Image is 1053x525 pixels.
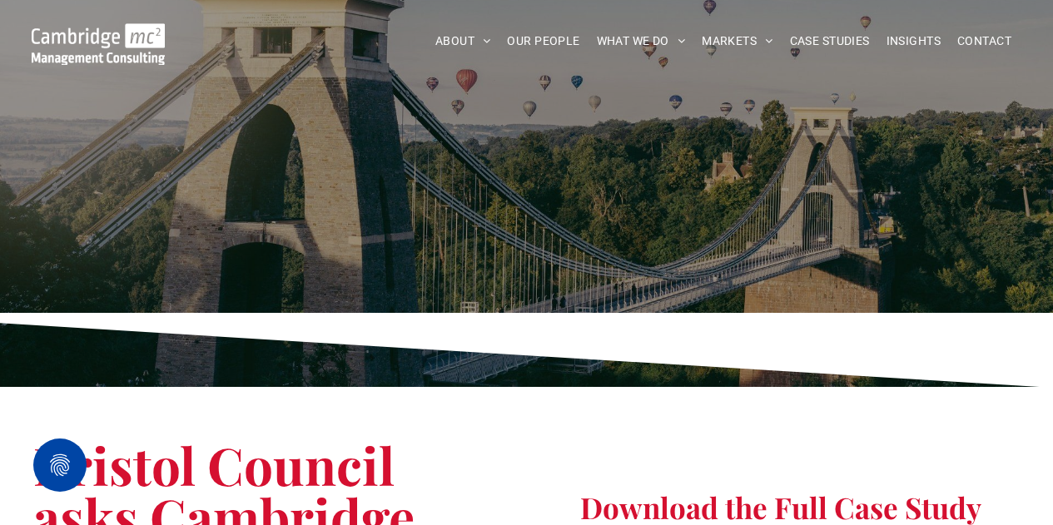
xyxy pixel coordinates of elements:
[32,23,166,65] img: Go to Homepage
[427,28,499,54] a: ABOUT
[589,28,694,54] a: WHAT WE DO
[499,28,588,54] a: OUR PEOPLE
[949,28,1020,54] a: CONTACT
[32,26,166,43] a: Your Business Transformed | Cambridge Management Consulting
[782,28,878,54] a: CASE STUDIES
[693,28,781,54] a: MARKETS
[878,28,949,54] a: INSIGHTS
